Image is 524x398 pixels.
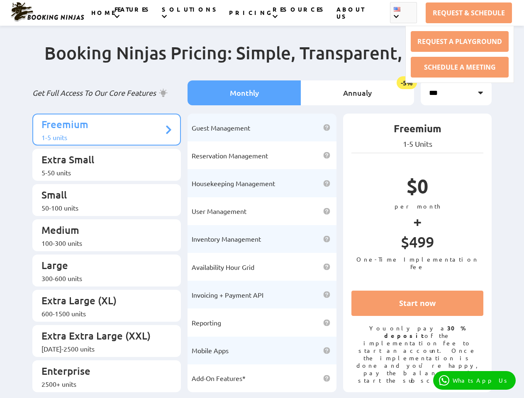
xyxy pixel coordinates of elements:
[323,152,330,159] img: help icon
[41,329,164,345] p: Extra Extra Large (XXL)
[323,124,330,131] img: help icon
[91,9,115,26] a: HOME
[323,375,330,382] img: help icon
[397,76,417,89] span: -5%
[41,239,164,247] div: 100-300 units
[351,255,484,270] p: One-Time Implementation Fee
[351,233,484,255] p: $499
[323,208,330,215] img: help icon
[453,377,510,384] p: WhatsApp Us
[192,263,254,271] span: Availability Hour Grid
[301,80,414,105] li: Annualy
[41,380,164,388] div: 2500+ units
[41,204,164,212] div: 50-100 units
[188,80,301,105] li: Monthly
[351,210,484,233] p: +
[41,133,164,141] div: 1-5 units
[192,179,275,187] span: Housekeeping Management
[41,188,164,204] p: Small
[323,319,330,326] img: help icon
[336,5,364,29] a: ABOUT US
[192,124,250,132] span: Guest Management
[32,42,492,80] h2: Booking Ninjas Pricing: Simple, Transparent, Effective
[323,347,330,354] img: help icon
[192,235,261,243] span: Inventory Management
[192,374,246,382] span: Add-On Features*
[411,31,509,52] a: REQUEST A PLAYGROUND
[351,139,484,148] p: 1-5 Units
[192,291,263,299] span: Invoicing + Payment API
[323,235,330,243] img: help icon
[351,202,484,210] p: per month
[41,118,164,133] p: Freemium
[351,174,484,202] p: $0
[41,294,164,309] p: Extra Large (XL)
[41,153,164,168] p: Extra Small
[433,371,516,390] a: WhatsApp Us
[32,88,181,98] p: Get Full Access To Our Core Features
[351,324,484,384] p: You only pay a of the implementation fee to start an account. Once the implementation is done and...
[323,291,330,298] img: help icon
[351,122,484,139] p: Freemium
[41,309,164,318] div: 600-1500 units
[192,318,221,327] span: Reporting
[229,9,273,26] a: PRICING
[41,364,164,380] p: Enterprise
[323,263,330,270] img: help icon
[351,291,484,316] a: Start now
[41,259,164,274] p: Large
[192,207,246,215] span: User Management
[41,223,164,239] p: Medium
[41,168,164,177] div: 5-50 units
[192,151,268,160] span: Reservation Management
[41,345,164,353] div: [DATE]-2500 units
[411,57,509,78] a: SCHEDULE A MEETING
[41,274,164,282] div: 300-600 units
[192,346,229,354] span: Mobile Apps
[384,324,466,339] strong: 30% deposit
[323,180,330,187] img: help icon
